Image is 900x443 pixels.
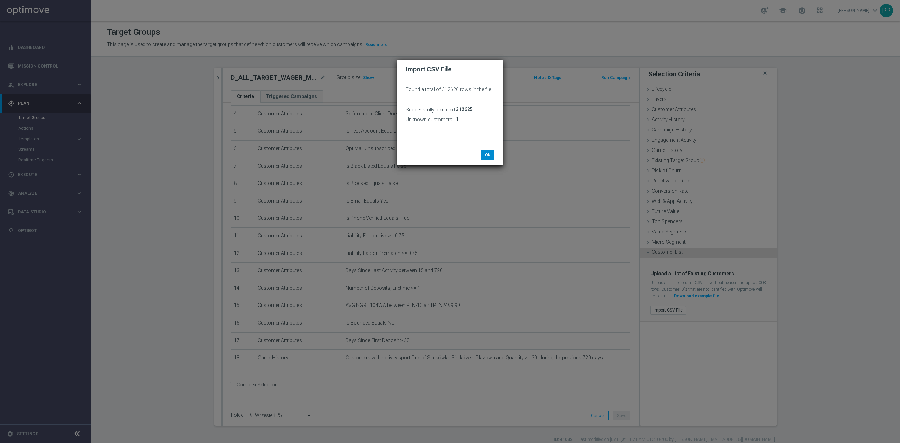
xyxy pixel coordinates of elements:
[481,150,494,160] button: OK
[406,65,494,73] h2: Import CSV File
[456,116,459,122] span: 1
[406,86,494,92] p: Found a total of 312626 rows in the file
[456,107,473,113] span: 312625
[406,107,456,113] h3: Successfully identified:
[406,116,454,123] h3: Unknown customers:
